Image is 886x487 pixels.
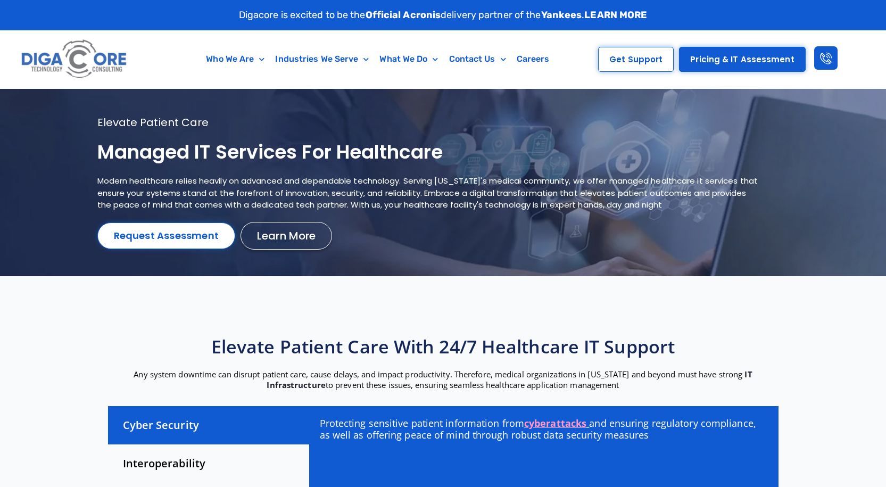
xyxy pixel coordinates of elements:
a: What We Do [374,47,443,71]
a: Careers [511,47,555,71]
p: Any system downtime can disrupt patient care, cause delays, and impact productivity. Therefore, m... [103,369,784,390]
strong: Yankees [541,9,582,21]
p: Protecting sensitive patient information from and ensuring regulatory compliance, as well as offe... [320,417,767,441]
h2: Elevate Patient Care with 24/7 Healthcare IT Support [103,335,784,358]
img: Digacore logo 1 [19,36,130,83]
p: Elevate patient care [97,115,763,129]
div: Cyber Security [108,406,309,444]
span: Get Support [609,55,663,63]
strong: Official Acronis [366,9,441,21]
p: Modern healthcare relies heavily on advanced and dependable technology. Serving [US_STATE]'s medi... [97,175,763,211]
a: Get Support [598,47,674,72]
span: Learn More [257,230,316,241]
a: Industries We Serve [270,47,374,71]
nav: Menu [176,47,579,71]
a: Contact Us [444,47,511,71]
span: Pricing & IT Assessment [690,55,794,63]
div: Interoperability [108,444,309,483]
a: Request Assessment [97,222,236,249]
p: Digacore is excited to be the delivery partner of the . [239,8,648,22]
a: Pricing & IT Assessment [679,47,805,72]
h1: Managed IT services for healthcare [97,140,763,165]
a: LEARN MORE [584,9,647,21]
a: IT Infrastructure [267,369,752,390]
a: cyberattacks [524,417,586,430]
a: Learn More [241,222,332,250]
a: Who We Are [201,47,270,71]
